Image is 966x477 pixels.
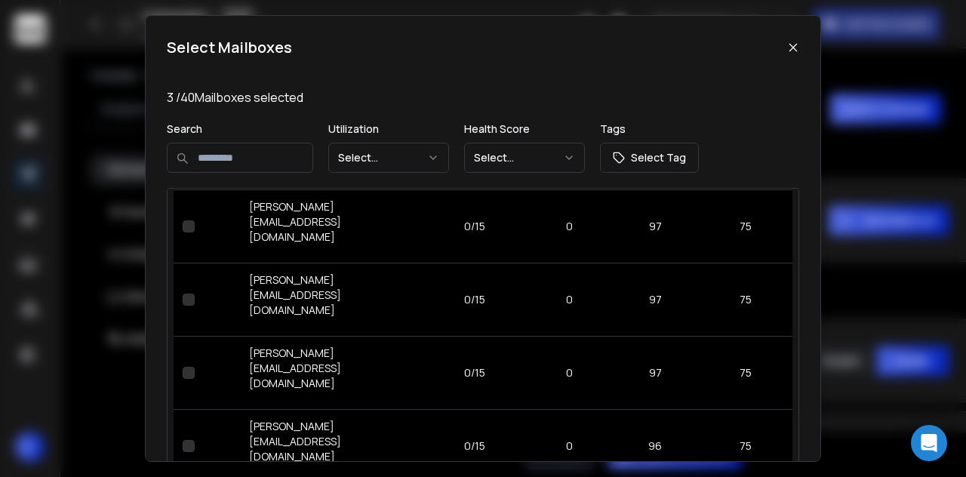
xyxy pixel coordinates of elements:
[328,122,449,137] p: Utilization
[600,122,699,137] p: Tags
[464,122,585,137] p: Health Score
[911,425,947,461] div: Open Intercom Messenger
[328,143,449,173] button: Select...
[464,143,585,173] button: Select...
[167,122,313,137] p: Search
[167,88,799,106] p: 3 / 40 Mailboxes selected
[167,37,292,58] h1: Select Mailboxes
[600,143,699,173] button: Select Tag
